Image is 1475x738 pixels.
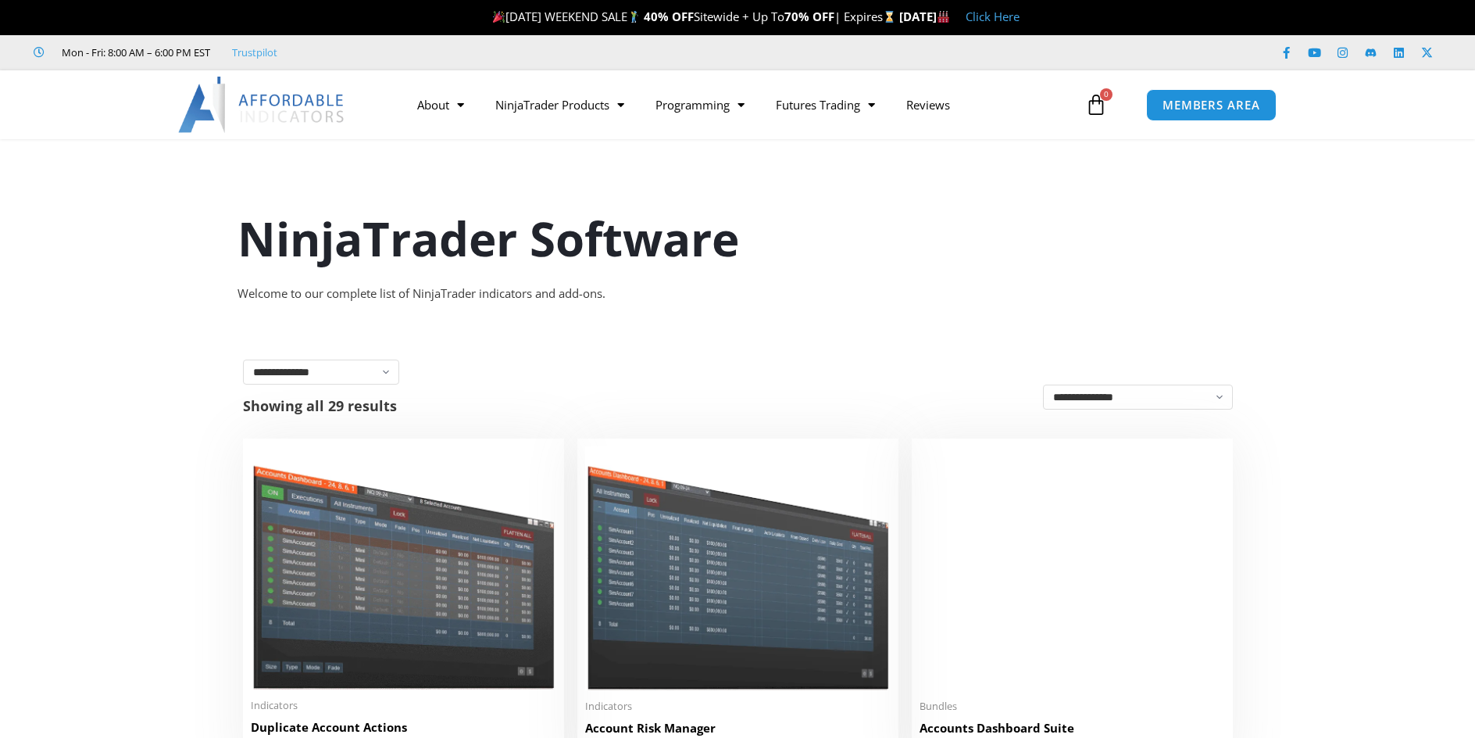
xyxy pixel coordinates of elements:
a: About [402,87,480,123]
img: Account Risk Manager [585,446,891,690]
a: MEMBERS AREA [1146,89,1277,121]
strong: 70% OFF [784,9,834,24]
a: Click Here [966,9,1020,24]
span: Indicators [585,700,891,713]
span: 0 [1100,88,1112,101]
img: 🎉 [493,11,505,23]
a: NinjaTrader Products [480,87,640,123]
h2: Account Risk Manager [585,720,891,736]
p: Showing all 29 results [243,399,397,413]
a: Programming [640,87,760,123]
img: 🏌️‍♂️ [628,11,640,23]
span: [DATE] WEEKEND SALE Sitewide + Up To | Expires [489,9,899,24]
h1: NinjaTrader Software [237,206,1237,271]
img: Accounts Dashboard Suite [920,446,1225,690]
span: MEMBERS AREA [1162,99,1260,111]
img: Duplicate Account Actions [251,446,556,690]
nav: Menu [402,87,1081,123]
a: Futures Trading [760,87,891,123]
a: 0 [1062,82,1130,127]
h2: Duplicate Account Actions [251,719,556,736]
strong: 40% OFF [644,9,694,24]
span: Mon - Fri: 8:00 AM – 6:00 PM EST [58,43,210,62]
img: ⌛ [884,11,895,23]
a: Reviews [891,87,966,123]
strong: [DATE] [899,9,950,24]
span: Indicators [251,699,556,712]
img: 🏭 [937,11,949,23]
select: Shop order [1043,385,1233,410]
span: Bundles [920,700,1225,713]
div: Welcome to our complete list of NinjaTrader indicators and add-ons. [237,283,1237,305]
img: LogoAI | Affordable Indicators – NinjaTrader [178,77,346,133]
h2: Accounts Dashboard Suite [920,720,1225,736]
a: Trustpilot [232,43,277,62]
